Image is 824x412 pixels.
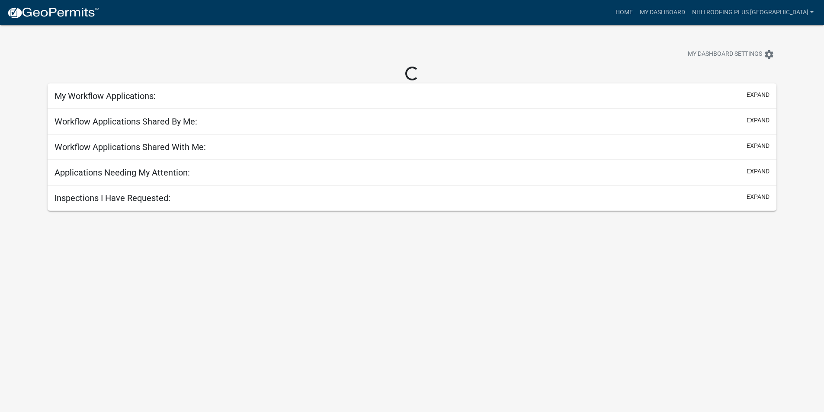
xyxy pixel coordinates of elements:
[747,167,769,176] button: expand
[688,49,762,60] span: My Dashboard Settings
[636,4,689,21] a: My Dashboard
[612,4,636,21] a: Home
[747,141,769,150] button: expand
[55,142,206,152] h5: Workflow Applications Shared With Me:
[55,91,156,101] h5: My Workflow Applications:
[747,192,769,201] button: expand
[55,167,190,178] h5: Applications Needing My Attention:
[747,90,769,99] button: expand
[689,4,817,21] a: Nhh Roofing Plus [GEOGRAPHIC_DATA]
[747,116,769,125] button: expand
[55,193,170,203] h5: Inspections I Have Requested:
[681,46,781,63] button: My Dashboard Settingssettings
[55,116,197,127] h5: Workflow Applications Shared By Me:
[764,49,774,60] i: settings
